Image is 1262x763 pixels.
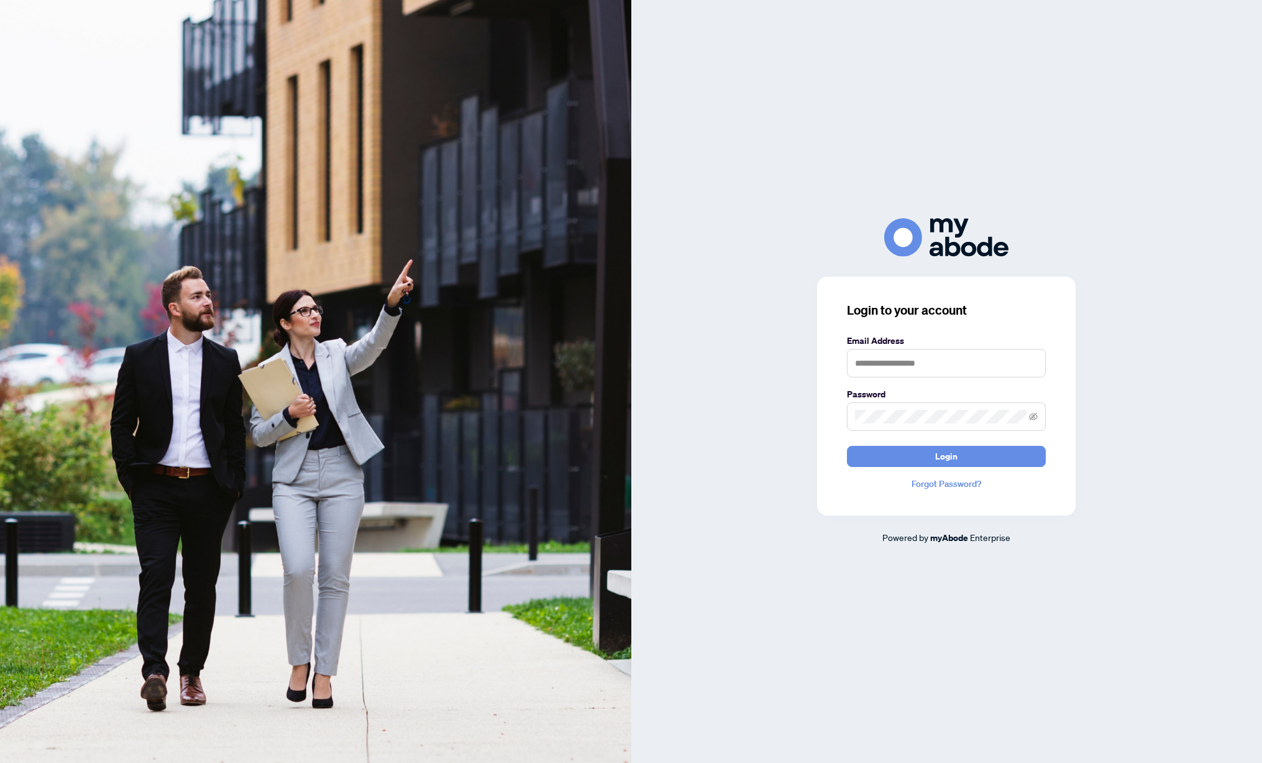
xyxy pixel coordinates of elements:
a: Forgot Password? [847,477,1046,491]
label: Email Address [847,334,1046,348]
label: Password [847,387,1046,401]
img: ma-logo [884,218,1008,256]
h3: Login to your account [847,302,1046,319]
span: eye-invisible [1029,412,1038,421]
button: Login [847,446,1046,467]
span: Enterprise [970,532,1010,543]
span: Powered by [882,532,928,543]
span: Login [935,446,958,466]
a: myAbode [930,531,968,545]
